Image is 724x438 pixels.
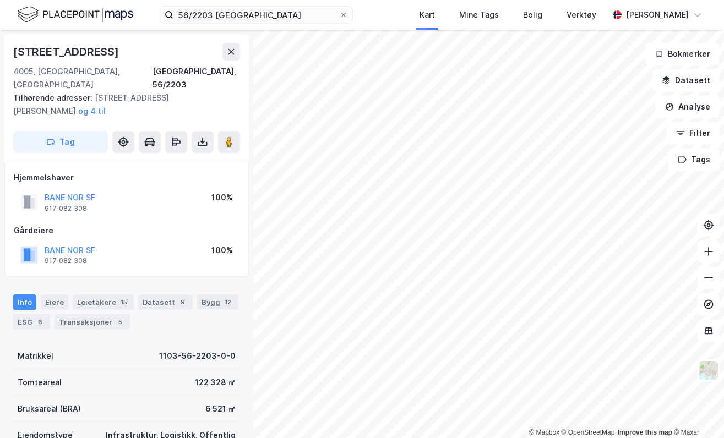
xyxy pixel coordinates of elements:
div: Bruksareal (BRA) [18,402,81,415]
div: 6 521 ㎡ [205,402,236,415]
div: 12 [222,297,233,308]
button: Analyse [656,96,720,118]
input: Søk på adresse, matrikkel, gårdeiere, leietakere eller personer [173,7,339,23]
div: Hjemmelshaver [14,171,239,184]
div: Datasett [138,294,193,310]
span: Tilhørende adresser: [13,93,95,102]
div: Info [13,294,36,310]
div: 917 082 308 [45,256,87,265]
div: 917 082 308 [45,204,87,213]
div: 122 328 ㎡ [195,376,236,389]
iframe: Chat Widget [669,385,724,438]
div: 4005, [GEOGRAPHIC_DATA], [GEOGRAPHIC_DATA] [13,65,153,91]
a: OpenStreetMap [562,429,615,436]
div: Bolig [523,8,542,21]
div: 1103-56-2203-0-0 [159,349,236,363]
div: Matrikkel [18,349,53,363]
div: [STREET_ADDRESS][PERSON_NAME] [13,91,231,118]
button: Tags [668,149,720,171]
div: Leietakere [73,294,134,310]
img: logo.f888ab2527a4732fd821a326f86c7f29.svg [18,5,133,24]
div: 6 [35,316,46,327]
div: [GEOGRAPHIC_DATA], 56/2203 [153,65,240,91]
div: ESG [13,314,50,330]
div: Transaksjoner [55,314,130,330]
div: Tomteareal [18,376,62,389]
div: Eiere [41,294,68,310]
button: Bokmerker [645,43,720,65]
a: Mapbox [529,429,559,436]
a: Improve this map [618,429,672,436]
div: Mine Tags [459,8,499,21]
div: Bygg [197,294,238,310]
div: Gårdeiere [14,224,239,237]
img: Z [698,360,719,381]
div: 5 [115,316,126,327]
button: Datasett [652,69,720,91]
div: 100% [211,191,233,204]
div: Verktøy [567,8,596,21]
div: 15 [118,297,129,308]
div: [STREET_ADDRESS] [13,43,121,61]
div: Kart [420,8,435,21]
button: Filter [667,122,720,144]
div: 100% [211,244,233,257]
button: Tag [13,131,108,153]
div: [PERSON_NAME] [626,8,689,21]
div: 9 [177,297,188,308]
